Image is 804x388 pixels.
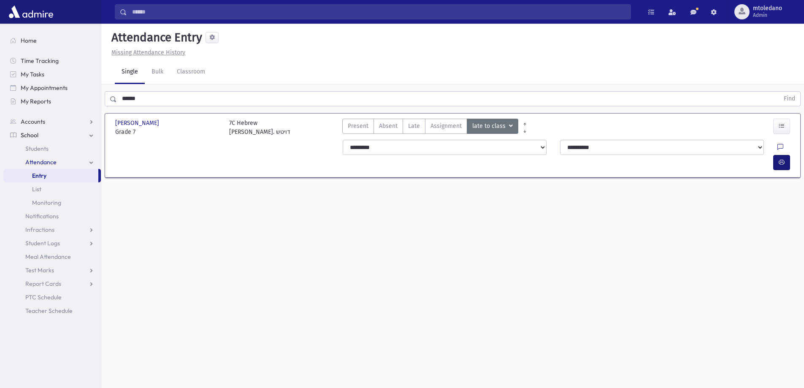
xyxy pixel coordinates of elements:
a: My Appointments [3,81,101,95]
a: Classroom [170,60,212,84]
span: Report Cards [25,280,61,288]
a: Home [3,34,101,47]
span: PTC Schedule [25,293,62,301]
a: Attendance [3,155,101,169]
a: Test Marks [3,263,101,277]
span: My Tasks [21,71,44,78]
span: Test Marks [25,266,54,274]
span: Late [408,122,420,130]
a: Monitoring [3,196,101,209]
span: Assignment [430,122,462,130]
span: Teacher Schedule [25,307,73,315]
a: Meal Attendance [3,250,101,263]
span: Student Logs [25,239,60,247]
a: Bulk [145,60,170,84]
h5: Attendance Entry [108,30,202,45]
span: My Reports [21,98,51,105]
span: Entry [32,172,46,179]
a: My Reports [3,95,101,108]
span: My Appointments [21,84,68,92]
span: [PERSON_NAME] [115,119,161,128]
a: Student Logs [3,236,101,250]
span: Students [25,145,49,152]
span: Meal Attendance [25,253,71,260]
a: My Tasks [3,68,101,81]
span: Admin [753,12,782,19]
span: School [21,131,38,139]
a: Time Tracking [3,54,101,68]
a: Missing Attendance History [108,49,185,56]
a: Notifications [3,209,101,223]
span: Present [348,122,368,130]
a: Students [3,142,101,155]
button: Find [779,92,800,106]
a: Teacher Schedule [3,304,101,317]
a: Accounts [3,115,101,128]
span: Home [21,37,37,44]
span: Monitoring [32,199,61,206]
a: Entry [3,169,98,182]
a: List [3,182,101,196]
span: List [32,185,41,193]
span: Grade 7 [115,128,221,136]
a: Single [115,60,145,84]
a: PTC Schedule [3,290,101,304]
span: Accounts [21,118,45,125]
img: AdmirePro [7,3,55,20]
div: AttTypes [342,119,518,136]
button: late to class [467,119,518,134]
span: Absent [379,122,398,130]
a: Infractions [3,223,101,236]
a: School [3,128,101,142]
a: Report Cards [3,277,101,290]
span: Attendance [25,158,57,166]
span: Infractions [25,226,54,233]
input: Search [127,4,631,19]
u: Missing Attendance History [111,49,185,56]
span: mtoledano [753,5,782,12]
div: 7C Hebrew [PERSON_NAME]. דויטש [229,119,290,136]
span: Notifications [25,212,59,220]
span: late to class [472,122,507,131]
span: Time Tracking [21,57,59,65]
